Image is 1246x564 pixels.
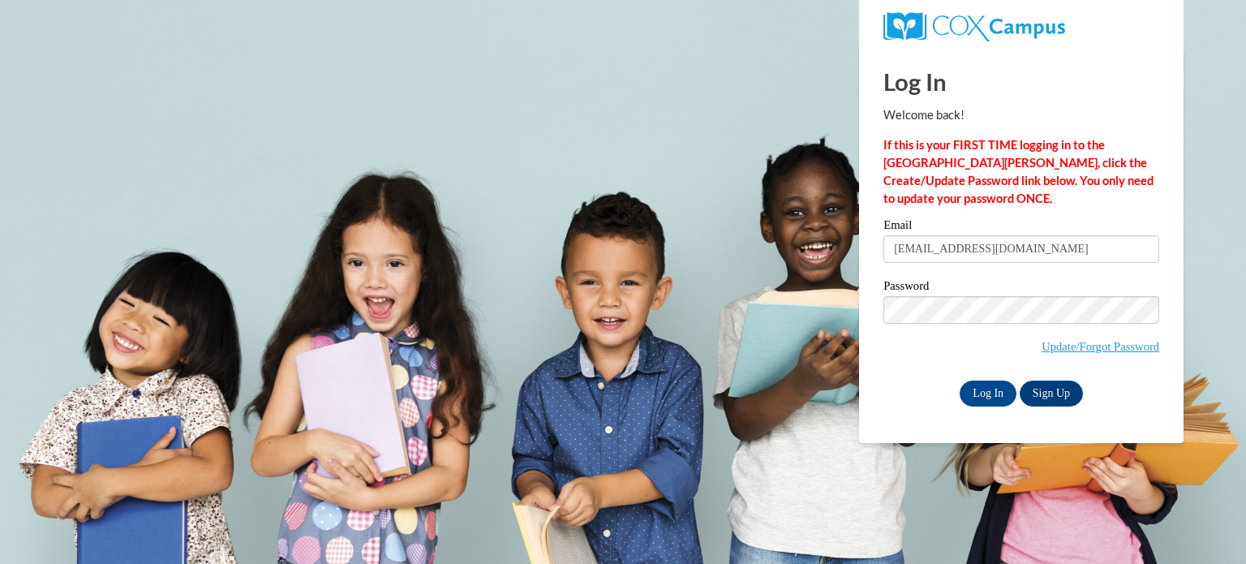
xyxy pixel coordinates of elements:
[1020,381,1083,407] a: Sign Up
[960,381,1016,407] input: Log In
[883,12,1159,41] a: COX Campus
[883,12,1065,41] img: COX Campus
[883,65,1159,98] h1: Log In
[883,280,1159,296] label: Password
[883,138,1154,205] strong: If this is your FIRST TIME logging in to the [GEOGRAPHIC_DATA][PERSON_NAME], click the Create/Upd...
[883,106,1159,124] p: Welcome back!
[883,219,1159,235] label: Email
[1042,340,1159,353] a: Update/Forgot Password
